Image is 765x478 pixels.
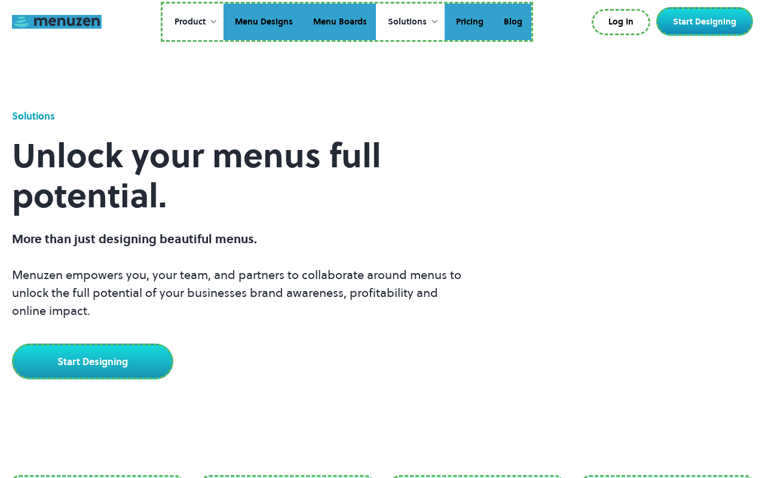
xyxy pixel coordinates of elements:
div: Solutions [12,109,55,123]
a: Log In [592,9,650,35]
a: Start Designing [656,7,753,36]
a: Menu Designs [224,4,302,41]
a: Blog [492,4,531,41]
span: More than just designing beautiful menus. [12,231,257,247]
h1: Unlock your menus full potential. [12,136,471,216]
div: Product [163,4,224,41]
div: Solutions [376,4,445,41]
a: Start Designing [12,344,173,379]
a: Menu Boards [302,4,376,41]
div: Solutions [388,16,427,29]
div: Product [175,16,206,29]
a: Pricing [445,4,492,41]
p: Menuzen empowers you, your team, and partners to collaborate around menus to unlock the full pote... [12,230,471,320]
